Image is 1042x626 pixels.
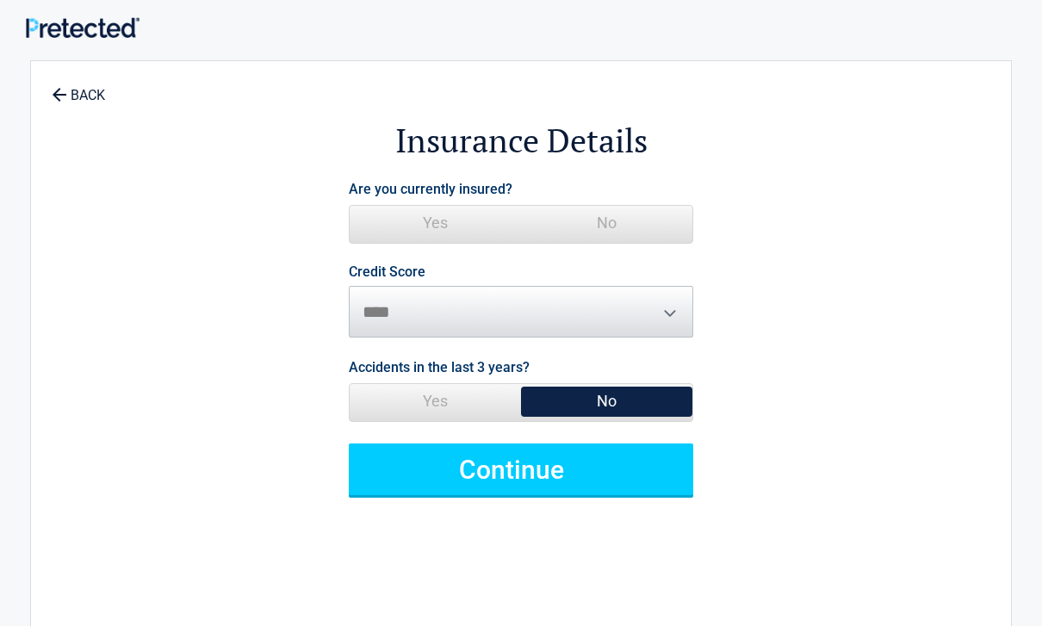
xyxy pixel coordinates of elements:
label: Credit Score [349,265,425,279]
span: Yes [350,384,521,418]
a: BACK [48,72,109,102]
button: Continue [349,443,693,495]
span: No [521,206,692,240]
span: Yes [350,206,521,240]
h2: Insurance Details [126,119,916,163]
label: Accidents in the last 3 years? [349,356,530,379]
img: Main Logo [26,17,140,38]
span: No [521,384,692,418]
label: Are you currently insured? [349,177,512,201]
